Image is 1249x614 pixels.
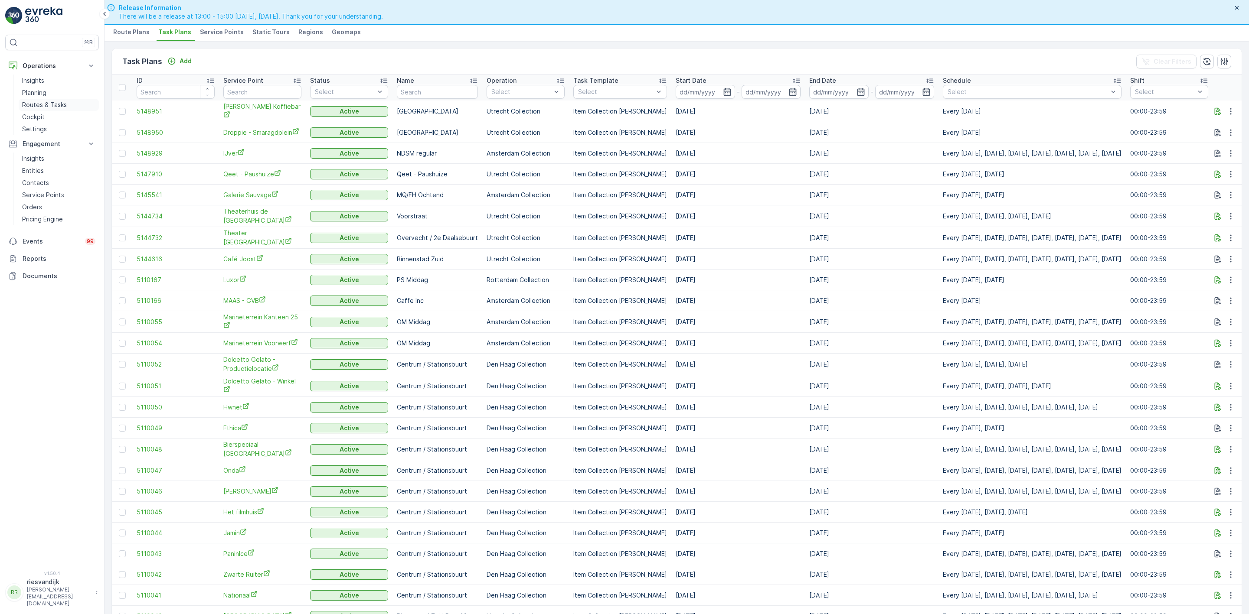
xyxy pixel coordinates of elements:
a: Café Joost [223,254,301,263]
p: Active [340,403,359,412]
p: Active [340,508,359,517]
span: [PERSON_NAME] Koffiebar [223,102,301,120]
span: Ethica [223,423,301,432]
p: Select [315,88,375,96]
div: RR [7,585,21,599]
p: Task Plans [122,55,162,68]
div: Toggle Row Selected [119,488,126,495]
div: Toggle Row Selected [119,383,126,390]
td: [DATE] [671,397,805,418]
p: Item Collection [PERSON_NAME] [573,128,667,137]
input: Search [223,85,301,99]
span: Jamin [223,528,301,537]
td: [DATE] [805,523,938,543]
p: Planning [22,88,46,97]
p: Active [340,318,359,326]
a: Theater Utrecht [223,229,301,247]
td: [DATE] [671,418,805,439]
p: Active [340,191,359,199]
p: Item Collection [PERSON_NAME] [573,107,667,116]
td: [DATE] [671,460,805,481]
p: Every [DATE], [DATE] [943,170,1121,179]
td: [DATE] [805,564,938,585]
div: Toggle Row Selected [119,509,126,516]
p: Active [340,234,359,242]
p: riesvandijk [27,578,91,586]
p: End Date [809,76,836,85]
p: Select [1135,88,1195,96]
input: dd/mm/yyyy [809,85,869,99]
p: [PERSON_NAME][EMAIL_ADDRESS][DOMAIN_NAME] [27,586,91,607]
td: [DATE] [671,290,805,311]
td: [DATE] [671,270,805,290]
a: Entities [19,165,99,177]
td: [DATE] [671,354,805,375]
a: Galerie Sauvage [223,190,301,199]
span: Droppie - Smaragdplein [223,128,301,137]
p: Item Collection [PERSON_NAME] [573,149,667,158]
p: Active [340,255,359,263]
p: Name [397,76,414,85]
span: 5145541 [137,191,215,199]
span: Service Points [200,28,244,36]
a: PaninIce [223,549,301,558]
a: 5110167 [137,276,215,284]
td: [DATE] [805,354,938,375]
td: [DATE] [671,333,805,354]
span: 5148950 [137,128,215,137]
span: Dolcetto Gelato - Winkel [223,377,301,395]
td: [DATE] [805,418,938,439]
span: Static Tours [252,28,290,36]
div: Toggle Row Selected [119,297,126,304]
a: Insights [19,153,99,165]
div: Toggle Row Selected [119,171,126,178]
p: 00:00-23:59 [1130,128,1208,137]
p: Active [340,570,359,579]
p: 00:00-23:59 [1130,149,1208,158]
td: [DATE] [671,375,805,397]
a: Reports [5,250,99,267]
button: Clear Filters [1136,55,1197,68]
p: - [737,87,740,97]
td: [DATE] [671,185,805,205]
p: Active [340,591,359,600]
span: Geomaps [332,28,361,36]
span: IJver [223,149,301,158]
span: 5110046 [137,487,215,496]
span: Onda [223,466,301,475]
a: 5110049 [137,424,215,432]
p: Select [948,88,1108,96]
p: Events [23,237,80,246]
td: [DATE] [805,311,938,333]
div: Toggle Row Selected [119,129,126,136]
td: [DATE] [671,543,805,564]
button: Active [310,148,388,159]
td: [DATE] [671,122,805,143]
span: 5110043 [137,549,215,558]
p: Shift [1130,76,1144,85]
div: Toggle Row Selected [119,425,126,432]
div: Toggle Row Selected [119,467,126,474]
span: 5144734 [137,212,215,221]
button: Engagement [5,135,99,153]
a: Insights [19,75,99,87]
p: Utrecht Collection [487,107,565,116]
span: 5110052 [137,360,215,369]
div: Toggle Row Selected [119,592,126,599]
p: Documents [23,272,95,280]
a: Planning [19,87,99,99]
td: [DATE] [805,585,938,606]
p: Active [340,549,359,558]
p: Add [180,57,192,65]
p: Contacts [22,179,49,187]
button: Active [310,211,388,221]
a: Bierspeciaal café de Paas [223,440,301,458]
p: Select [491,88,551,96]
p: Active [340,212,359,221]
td: [DATE] [671,205,805,227]
a: 5110041 [137,591,215,600]
p: Service Points [22,191,64,199]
